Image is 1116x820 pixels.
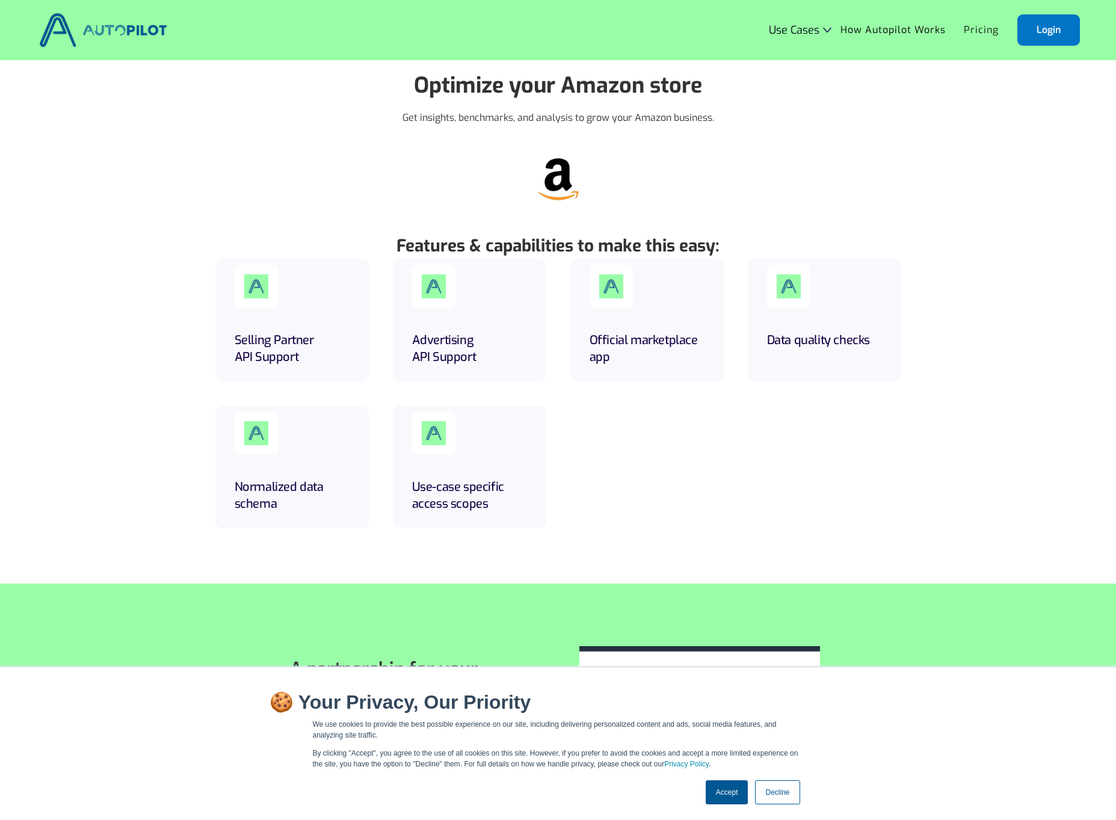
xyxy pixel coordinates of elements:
div: Use Cases [769,24,831,36]
h5: Use-case specific access scopes [412,479,527,513]
h6: Selling Partner API Support [235,332,350,366]
p: We use cookies to provide the best possible experience on our site, including delivering personal... [313,719,804,741]
h1: A partnership for your success [290,658,544,701]
a: Decline [755,780,800,804]
strong: Optimize your Amazon store [414,71,702,100]
a: Privacy Policy [664,760,709,768]
a: Accept [706,780,748,804]
div: Use Cases [769,24,819,36]
a: How Autopilot Works [831,19,955,42]
p: By clicking "Accept", you agree to the use of all cookies on this site. However, if you prefer to... [313,748,804,769]
a: Login [1017,14,1080,46]
img: Icon Rounded Chevron Dark - BRIX Templates [823,27,831,32]
h5: Advertising API Support [412,332,527,366]
h2: 🍪 Your Privacy, Our Priority [270,691,847,713]
p: Get insights, benchmarks, and analysis to grow your Amazon business. [402,111,714,125]
h5: Normalized data schema [235,479,350,513]
strong: Features & capabilities to make this easy: [396,235,720,257]
h5: Official marketplace app [590,332,704,366]
a: Pricing [955,19,1008,42]
h5: Data quality checks [767,332,882,349]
